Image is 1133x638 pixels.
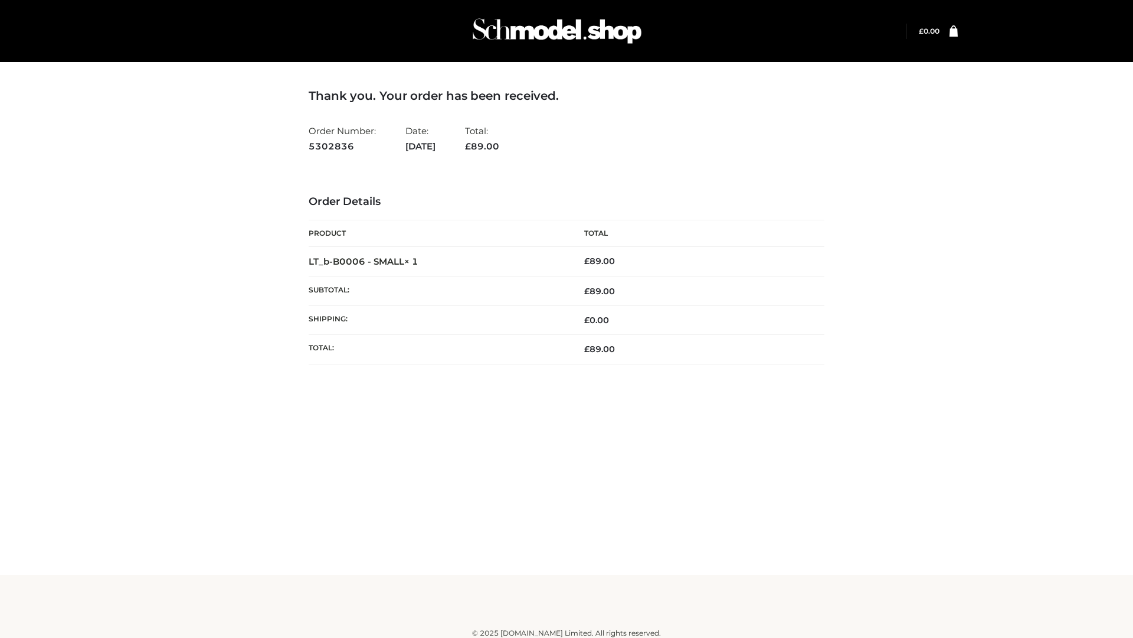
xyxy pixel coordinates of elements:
span: 89.00 [465,141,499,152]
li: Order Number: [309,121,376,157]
th: Product [309,220,566,247]
span: 89.00 [584,286,615,297]
span: £ [584,286,590,297]
strong: 5302836 [309,139,376,154]
strong: × 1 [404,256,418,267]
strong: LT_b-B0006 - SMALL [309,256,418,267]
span: 89.00 [584,344,615,354]
span: £ [465,141,471,152]
strong: [DATE] [405,139,435,154]
bdi: 0.00 [584,315,609,325]
th: Shipping: [309,306,566,335]
span: £ [584,256,590,266]
bdi: 89.00 [584,256,615,266]
li: Date: [405,121,435,157]
h3: Order Details [309,196,824,209]
li: Total: [465,121,499,157]
img: Schmodel Admin 964 [469,8,646,54]
span: £ [584,344,590,354]
th: Total [566,220,824,247]
bdi: 0.00 [919,27,939,35]
th: Subtotal: [309,276,566,305]
th: Total: [309,335,566,364]
span: £ [584,315,590,325]
a: £0.00 [919,27,939,35]
h3: Thank you. Your order has been received. [309,89,824,103]
span: £ [919,27,924,35]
